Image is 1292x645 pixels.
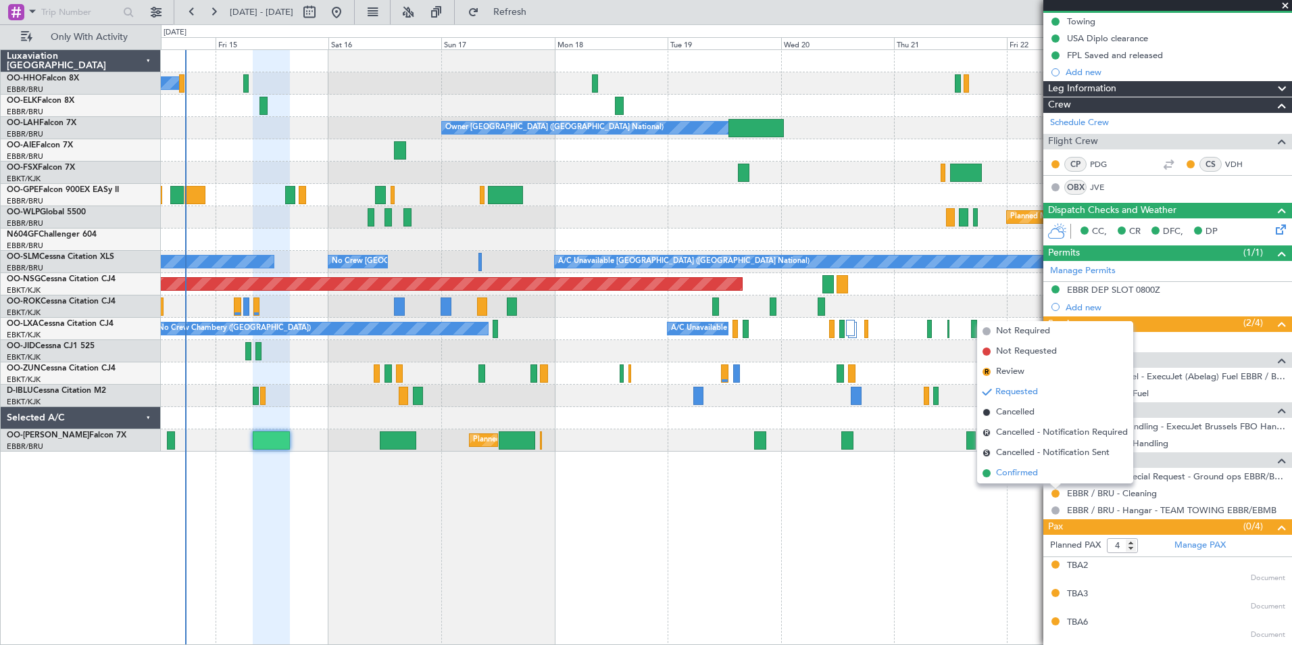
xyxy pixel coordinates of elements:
[35,32,143,42] span: Only With Activity
[7,208,86,216] a: OO-WLPGlobal 5500
[7,119,76,127] a: OO-LAHFalcon 7X
[1050,539,1101,552] label: Planned PAX
[445,118,664,138] div: Owner [GEOGRAPHIC_DATA] ([GEOGRAPHIC_DATA] National)
[7,174,41,184] a: EBKT/KJK
[7,375,41,385] a: EBKT/KJK
[996,345,1057,358] span: Not Requested
[7,342,95,350] a: OO-JIDCessna CJ1 525
[441,37,554,49] div: Sun 17
[983,449,991,457] span: S
[1067,588,1088,601] div: TBA3
[1090,158,1120,170] a: PDG
[7,208,40,216] span: OO-WLP
[7,97,74,105] a: OO-ELKFalcon 8X
[996,446,1110,460] span: Cancelled - Notification Sent
[996,467,1038,480] span: Confirmed
[482,7,539,17] span: Refresh
[983,429,991,437] span: R
[1251,629,1285,641] span: Document
[462,1,543,23] button: Refresh
[7,263,43,273] a: EBBR/BRU
[230,6,293,18] span: [DATE] - [DATE]
[216,37,328,49] div: Fri 15
[1066,302,1285,313] div: Add new
[7,218,43,229] a: EBBR/BRU
[7,387,106,395] a: D-IBLUCessna Citation M2
[1048,245,1080,261] span: Permits
[7,85,43,95] a: EBBR/BRU
[7,186,119,194] a: OO-GPEFalcon 900EX EASy II
[1243,316,1263,330] span: (2/4)
[7,320,39,328] span: OO-LXA
[7,97,37,105] span: OO-ELK
[1163,225,1183,239] span: DFC,
[1048,134,1098,149] span: Flight Crew
[7,141,36,149] span: OO-AIE
[1010,207,1223,227] div: Planned Maint [GEOGRAPHIC_DATA] ([GEOGRAPHIC_DATA])
[7,74,42,82] span: OO-HHO
[1092,225,1107,239] span: CC,
[7,253,39,261] span: OO-SLM
[7,364,116,373] a: OO-ZUNCessna Citation CJ4
[1206,225,1218,239] span: DP
[7,431,126,439] a: OO-[PERSON_NAME]Falcon 7X
[7,387,33,395] span: D-IBLU
[1007,37,1120,49] div: Fri 22
[1067,371,1285,382] a: EBBR / BRU - Fuel - ExecuJet (Abelag) Fuel EBBR / BRU
[7,164,38,172] span: OO-FSX
[7,164,75,172] a: OO-FSXFalcon 7X
[1048,97,1071,113] span: Crew
[7,129,43,139] a: EBBR/BRU
[7,275,116,283] a: OO-NSGCessna Citation CJ4
[7,141,73,149] a: OO-AIEFalcon 7X
[1048,316,1083,332] span: Services
[894,37,1007,49] div: Thu 21
[1067,32,1148,44] div: USA Diplo clearance
[7,285,41,295] a: EBKT/KJK
[7,431,89,439] span: OO-[PERSON_NAME]
[158,318,311,339] div: No Crew Chambery ([GEOGRAPHIC_DATA])
[558,252,810,272] div: A/C Unavailable [GEOGRAPHIC_DATA] ([GEOGRAPHIC_DATA] National)
[1067,284,1160,295] div: EBBR DEP SLOT 0800Z
[7,74,79,82] a: OO-HHOFalcon 8X
[328,37,441,49] div: Sat 16
[1048,81,1116,97] span: Leg Information
[473,430,718,450] div: Planned Maint [GEOGRAPHIC_DATA] ([GEOGRAPHIC_DATA] National)
[996,365,1024,379] span: Review
[7,231,39,239] span: N604GF
[1174,539,1226,552] a: Manage PAX
[41,2,119,22] input: Trip Number
[7,231,97,239] a: N604GFChallenger 604
[1067,16,1095,27] div: Towing
[996,406,1035,419] span: Cancelled
[1050,264,1116,278] a: Manage Permits
[1251,573,1285,584] span: Document
[983,368,991,376] span: R
[995,385,1038,399] span: Requested
[1225,158,1256,170] a: VDH
[7,364,41,373] span: OO-ZUN
[1067,616,1088,629] div: TBA6
[1129,225,1141,239] span: CR
[164,27,187,39] div: [DATE]
[668,37,780,49] div: Tue 19
[1048,203,1176,218] span: Dispatch Checks and Weather
[1064,157,1087,172] div: CP
[7,241,43,251] a: EBBR/BRU
[15,26,147,48] button: Only With Activity
[1064,180,1087,195] div: OBX
[1067,49,1163,61] div: FPL Saved and released
[7,320,114,328] a: OO-LXACessna Citation CJ4
[7,151,43,162] a: EBBR/BRU
[1067,471,1285,482] a: EBBR / BRU - Special Request - Ground ops EBBR/BRU
[7,107,43,117] a: EBBR/BRU
[1067,421,1285,432] a: EBBR / BRU - Handling - ExecuJet Brussels FBO Handling Abelag
[1050,116,1109,130] a: Schedule Crew
[7,186,39,194] span: OO-GPE
[1251,601,1285,613] span: Document
[1067,559,1088,573] div: TBA2
[671,318,727,339] div: A/C Unavailable
[7,253,114,261] a: OO-SLMCessna Citation XLS
[7,297,116,306] a: OO-ROKCessna Citation CJ4
[7,342,35,350] span: OO-JID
